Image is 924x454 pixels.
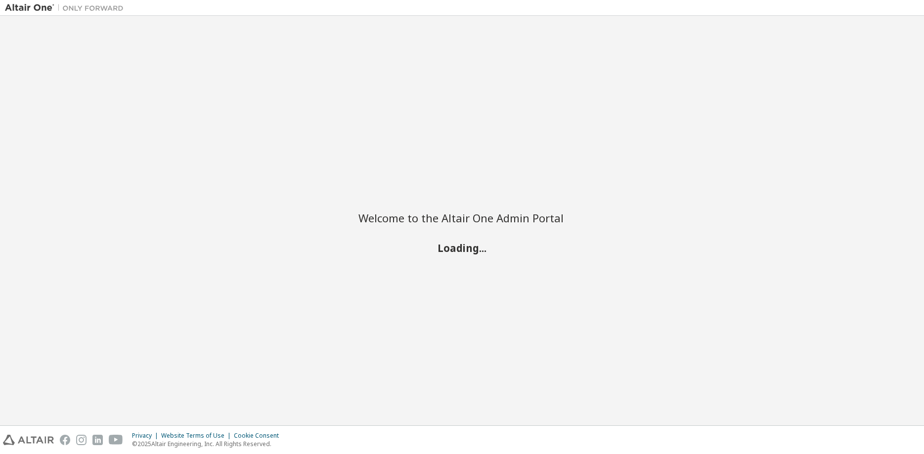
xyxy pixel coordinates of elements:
h2: Loading... [358,241,566,254]
img: altair_logo.svg [3,435,54,445]
p: © 2025 Altair Engineering, Inc. All Rights Reserved. [132,440,285,448]
div: Cookie Consent [234,432,285,440]
img: youtube.svg [109,435,123,445]
img: instagram.svg [76,435,87,445]
img: linkedin.svg [92,435,103,445]
div: Privacy [132,432,161,440]
div: Website Terms of Use [161,432,234,440]
h2: Welcome to the Altair One Admin Portal [358,211,566,225]
img: facebook.svg [60,435,70,445]
img: Altair One [5,3,129,13]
